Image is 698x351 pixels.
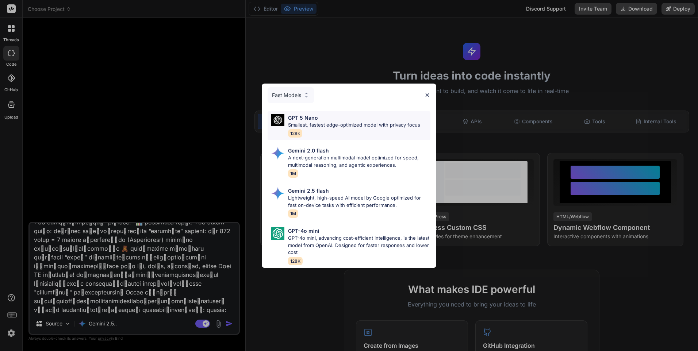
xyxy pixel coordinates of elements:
p: Lightweight, high-speed AI model by Google optimized for fast on-device tasks with efficient perf... [288,194,430,209]
span: 128K [288,257,303,265]
p: Gemini 2.5 flash [288,187,329,194]
p: A next-generation multimodal model optimized for speed, multimodal reasoning, and agentic experie... [288,154,430,169]
div: Fast Models [268,87,314,103]
span: 1M [288,169,298,178]
p: GPT-4o mini [288,227,319,235]
p: GPT 5 Nano [288,114,318,121]
img: Pick Models [271,227,284,240]
img: Pick Models [271,114,284,127]
img: close [424,92,430,98]
p: Smallest, fastest edge-optimized model with privacy focus [288,121,420,129]
p: Gemini 2.0 flash [288,147,329,154]
span: 1M [288,209,298,218]
img: Pick Models [303,92,310,98]
span: 128k [288,129,302,138]
img: Pick Models [271,187,284,200]
img: Pick Models [271,147,284,160]
p: GPT-4o mini, advancing cost-efficient intelligence, is the latest model from OpenAI. Designed for... [288,235,430,256]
